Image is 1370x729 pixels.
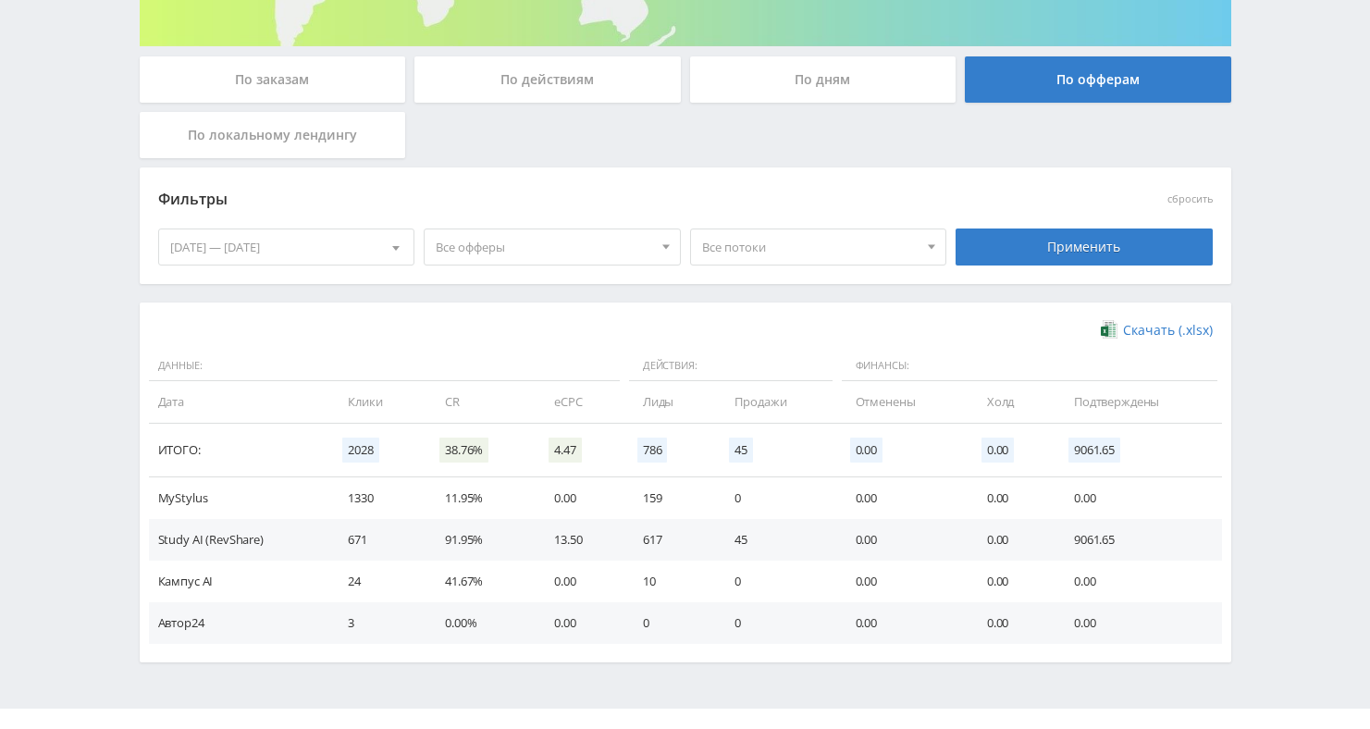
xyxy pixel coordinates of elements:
span: 4.47 [549,438,581,463]
td: 3 [329,602,426,644]
td: MyStylus [149,477,330,519]
td: 24 [329,561,426,602]
span: 0.00 [850,438,882,463]
td: eCPC [536,381,624,423]
span: 0.00 [981,438,1014,463]
td: 0.00 [536,477,624,519]
td: 0 [716,477,836,519]
td: 0.00 [837,602,969,644]
td: 0.00 [837,561,969,602]
div: По офферам [965,56,1231,103]
td: Клики [329,381,426,423]
td: 671 [329,519,426,561]
td: Продажи [716,381,836,423]
td: 0.00 [969,561,1055,602]
td: 11.95% [426,477,536,519]
td: Кампус AI [149,561,330,602]
div: По заказам [140,56,406,103]
td: 0.00 [1055,477,1221,519]
td: 0.00 [837,519,969,561]
span: Данные: [149,351,620,382]
td: 0.00 [1055,602,1221,644]
td: Холд [969,381,1055,423]
td: 0.00 [536,561,624,602]
td: 45 [716,519,836,561]
span: Скачать (.xlsx) [1123,323,1213,338]
td: 0.00 [536,602,624,644]
div: Фильтры [158,186,947,214]
td: 0.00% [426,602,536,644]
td: Подтверждены [1055,381,1221,423]
td: 0 [716,602,836,644]
td: 0 [716,561,836,602]
td: 0.00 [969,477,1055,519]
span: Все потоки [702,229,919,265]
td: CR [426,381,536,423]
td: 159 [624,477,717,519]
td: Лиды [624,381,717,423]
td: 41.67% [426,561,536,602]
td: 13.50 [536,519,624,561]
td: 10 [624,561,717,602]
div: Применить [956,229,1213,266]
td: 9061.65 [1055,519,1221,561]
td: 91.95% [426,519,536,561]
td: 617 [624,519,717,561]
span: Действия: [629,351,833,382]
img: xlsx [1101,320,1117,339]
a: Скачать (.xlsx) [1101,321,1212,340]
div: По действиям [414,56,681,103]
span: Финансы: [842,351,1217,382]
div: По дням [690,56,957,103]
span: 38.76% [439,438,488,463]
td: 0.00 [1055,561,1221,602]
span: 2028 [342,438,378,463]
span: 786 [637,438,668,463]
td: Дата [149,381,330,423]
td: Итого: [149,424,330,477]
span: Все офферы [436,229,652,265]
td: 0.00 [837,477,969,519]
td: 0 [624,602,717,644]
td: 1330 [329,477,426,519]
td: Отменены [837,381,969,423]
span: 9061.65 [1068,438,1120,463]
td: Автор24 [149,602,330,644]
td: Study AI (RevShare) [149,519,330,561]
td: 0.00 [969,602,1055,644]
div: По локальному лендингу [140,112,406,158]
div: [DATE] — [DATE] [159,229,414,265]
td: 0.00 [969,519,1055,561]
span: 45 [729,438,753,463]
button: сбросить [1167,193,1213,205]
